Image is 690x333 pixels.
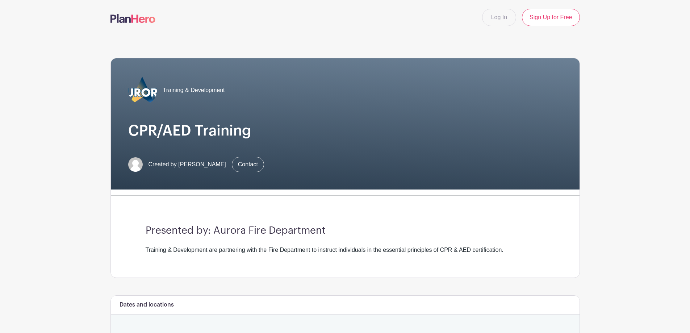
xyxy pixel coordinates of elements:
div: Training & Development are partnering with the Fire Department to instruct individuals in the ess... [146,246,545,254]
a: Sign Up for Free [522,9,580,26]
span: Created by [PERSON_NAME] [149,160,226,169]
span: Training & Development [163,86,225,95]
h3: Presented by: Aurora Fire Department [146,225,545,237]
img: default-ce2991bfa6775e67f084385cd625a349d9dcbb7a52a09fb2fda1e96e2d18dcdb.png [128,157,143,172]
h1: CPR/AED Training [128,122,562,140]
a: Contact [232,157,264,172]
img: 2023_COA_Horiz_Logo_PMS_BlueStroke%204.png [128,76,157,105]
h6: Dates and locations [120,301,174,308]
img: logo-507f7623f17ff9eddc593b1ce0a138ce2505c220e1c5a4e2b4648c50719b7d32.svg [110,14,155,23]
a: Log In [482,9,516,26]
